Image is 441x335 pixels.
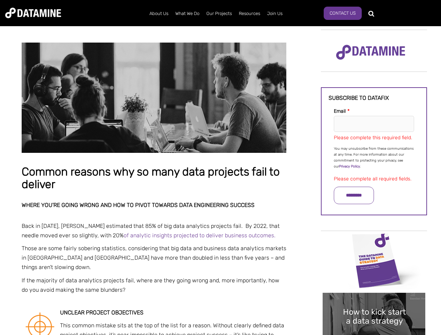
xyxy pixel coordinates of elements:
[264,5,286,23] a: Join Us
[339,164,360,169] a: Privacy Policy
[323,232,425,289] img: Data Strategy Cover thumbnail
[334,146,414,170] p: You may unsubscribe from these communications at any time. For more information about our commitm...
[235,5,264,23] a: Resources
[172,5,203,23] a: What We Do
[22,166,286,191] h1: Common reasons why so many data projects fail to deliver
[5,8,61,18] img: Datamine
[334,176,411,182] label: Please complete all required fields.
[22,43,286,153] img: Common reasons why so many data projects fail to deliver
[334,108,346,114] span: Email
[334,135,412,141] label: Please complete this required field.
[146,5,172,23] a: About Us
[324,7,362,20] a: Contact Us
[329,95,419,101] h3: Subscribe to datafix
[60,309,144,316] strong: Unclear project objectives
[203,5,235,23] a: Our Projects
[331,40,410,65] img: Datamine Logo No Strapline - Purple
[22,244,286,272] p: Those are some fairly sobering statistics, considering that big data and business data analytics ...
[22,221,286,240] p: Back in [DATE], [PERSON_NAME] estimated that 85% of big data analytics projects fail. By 2022, th...
[22,276,286,295] p: If the majority of data analytics projects fail, where are they going wrong and, more importantly...
[124,232,275,239] a: of analytic insights projected to deliver business outcomes.
[22,202,286,208] h2: Where you’re going wrong and how to pivot towards data engineering success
